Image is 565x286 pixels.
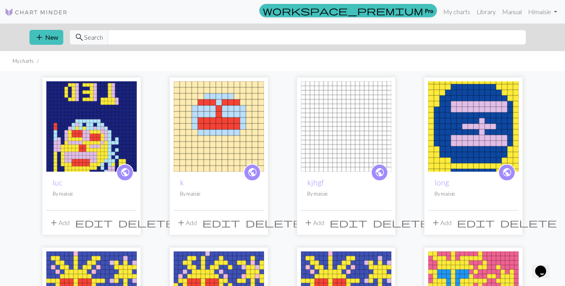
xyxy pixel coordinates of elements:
button: Add [301,215,327,230]
button: Edit [327,215,370,230]
span: delete [500,217,557,228]
span: public [120,166,130,178]
i: Edit [202,218,240,227]
a: kjhgf [307,178,324,187]
button: Delete [116,215,178,230]
span: delete [118,217,175,228]
a: Pro [259,4,437,17]
img: k [174,81,264,172]
span: edit [202,217,240,228]
a: long [435,178,449,187]
img: kjhgf [301,81,391,172]
a: My charts [440,4,473,20]
span: workspace_premium [263,5,423,16]
i: Edit [75,218,113,227]
a: long [428,122,519,129]
span: public [375,166,385,178]
span: Search [84,33,103,42]
p: By maisie [53,190,130,198]
button: Add [46,215,72,230]
img: long [428,81,519,172]
button: Edit [72,215,116,230]
button: New [29,30,63,45]
button: Edit [454,215,497,230]
a: Himaisie [525,4,560,20]
span: add [35,32,44,43]
span: public [248,166,257,178]
span: add [176,217,186,228]
a: luc [46,122,137,129]
button: Delete [497,215,559,230]
span: edit [457,217,495,228]
button: Edit [200,215,243,230]
i: public [120,165,130,180]
i: Edit [457,218,495,227]
span: delete [373,217,429,228]
a: kjhgf [301,122,391,129]
i: public [375,165,385,180]
span: add [431,217,440,228]
button: Delete [243,215,305,230]
i: public [502,165,512,180]
a: k [180,178,184,187]
span: add [304,217,313,228]
a: public [498,164,515,181]
i: public [248,165,257,180]
button: Add [174,215,200,230]
span: public [502,166,512,178]
span: edit [75,217,113,228]
a: Manual [499,4,525,20]
p: By maisie [435,190,512,198]
p: By maisie [180,190,258,198]
span: delete [246,217,302,228]
img: luc [46,81,137,172]
span: add [49,217,59,228]
a: public [371,164,388,181]
img: Logo [5,7,68,17]
a: public [116,164,134,181]
button: Add [428,215,454,230]
a: k [174,122,264,129]
a: luc [53,178,62,187]
iframe: chat widget [532,255,557,278]
a: public [244,164,261,181]
span: edit [330,217,367,228]
a: Library [473,4,499,20]
li: My charts [13,57,34,65]
button: Delete [370,215,432,230]
span: search [75,32,84,43]
p: By maisie [307,190,385,198]
i: Edit [330,218,367,227]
